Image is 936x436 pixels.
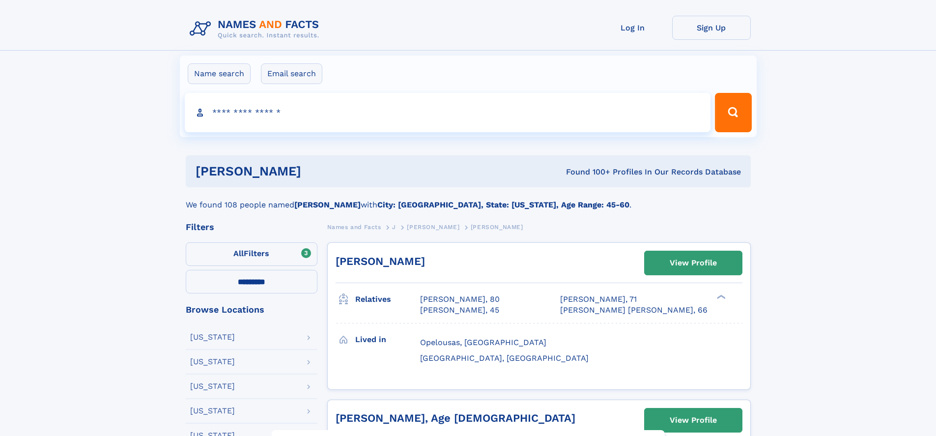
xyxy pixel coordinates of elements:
[670,252,717,274] div: View Profile
[190,382,235,390] div: [US_STATE]
[261,63,322,84] label: Email search
[433,167,741,177] div: Found 100+ Profiles In Our Records Database
[715,93,751,132] button: Search Button
[355,331,420,348] h3: Lived in
[186,223,317,232] div: Filters
[336,412,575,424] a: [PERSON_NAME], Age [DEMOGRAPHIC_DATA]
[672,16,751,40] a: Sign Up
[186,187,751,211] div: We found 108 people named with .
[407,224,459,231] span: [PERSON_NAME]
[645,408,742,432] a: View Profile
[233,249,244,258] span: All
[560,305,708,316] a: [PERSON_NAME] [PERSON_NAME], 66
[420,338,546,347] span: Opelousas, [GEOGRAPHIC_DATA]
[185,93,711,132] input: search input
[186,16,327,42] img: Logo Names and Facts
[186,305,317,314] div: Browse Locations
[392,221,396,233] a: J
[196,165,434,177] h1: [PERSON_NAME]
[471,224,523,231] span: [PERSON_NAME]
[336,255,425,267] a: [PERSON_NAME]
[560,294,637,305] a: [PERSON_NAME], 71
[355,291,420,308] h3: Relatives
[188,63,251,84] label: Name search
[392,224,396,231] span: J
[420,353,589,363] span: [GEOGRAPHIC_DATA], [GEOGRAPHIC_DATA]
[407,221,459,233] a: [PERSON_NAME]
[714,294,726,300] div: ❯
[327,221,381,233] a: Names and Facts
[294,200,361,209] b: [PERSON_NAME]
[190,358,235,366] div: [US_STATE]
[190,333,235,341] div: [US_STATE]
[420,294,500,305] a: [PERSON_NAME], 80
[645,251,742,275] a: View Profile
[190,407,235,415] div: [US_STATE]
[670,409,717,432] div: View Profile
[594,16,672,40] a: Log In
[420,305,499,316] a: [PERSON_NAME], 45
[377,200,629,209] b: City: [GEOGRAPHIC_DATA], State: [US_STATE], Age Range: 45-60
[186,242,317,266] label: Filters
